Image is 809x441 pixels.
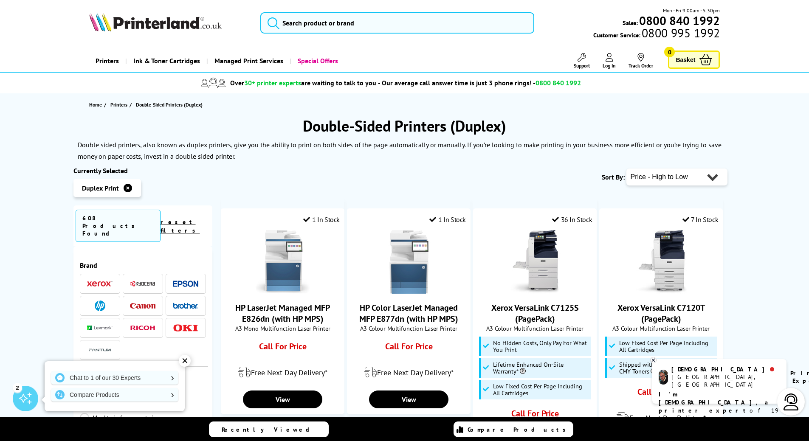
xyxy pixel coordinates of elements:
img: Ricoh [130,326,155,330]
a: Xerox VersaLink C7125S (PagePack) [503,287,567,295]
a: Support [574,53,590,69]
a: Xerox [87,278,113,289]
a: Xerox VersaLink C7120T (PagePack) [617,302,705,324]
img: Printerland Logo [89,13,222,31]
a: HP Color LaserJet Managed MFP E877dn (with HP MPS) [359,302,458,324]
span: Sort By: [602,173,625,181]
a: Compare Products [454,421,573,437]
div: 2 [13,383,22,392]
div: 1 In Stock [303,215,340,224]
img: HP LaserJet Managed MFP E826dn (with HP MPS) [251,230,315,294]
img: Brother [173,303,198,309]
a: Basket 0 [668,51,720,69]
div: [DEMOGRAPHIC_DATA] [671,365,780,373]
img: Xerox [87,281,113,287]
a: HP LaserJet Managed MFP E826dn (with HP MPS) [251,287,315,295]
img: Kyocera [130,281,155,287]
p: Double sided printers, also known as duplex printers, give you the ability to print on both sides... [78,140,722,160]
p: of 19 years! Leave me a message and I'll respond ASAP [659,390,780,439]
span: Compare Products [468,426,570,433]
img: Xerox VersaLink C7125S (PagePack) [503,230,567,294]
div: 1 In Stock [429,215,466,224]
div: ✕ [179,355,191,367]
span: 30+ printer experts [244,79,301,87]
div: 7 In Stock [682,215,719,224]
img: Xerox VersaLink C7120T (PagePack) [629,230,693,294]
span: A3 Colour Multifunction Laser Printer [352,324,466,332]
a: HP [87,301,113,311]
span: Low Fixed Cost Per Page Including All Cartridges [619,340,715,353]
span: Double-Sided Printers (Duplex) [136,101,203,108]
h1: Double-Sided Printers (Duplex) [73,116,736,136]
div: modal_delivery [352,360,466,384]
a: Printerland Logo [89,13,250,33]
span: Mon - Fri 9:00am - 5:30pm [663,6,720,14]
a: Chat to 1 of our 30 Experts [51,371,178,385]
div: 36 In Stock [552,215,592,224]
a: View [369,390,448,408]
img: user-headset-light.svg [783,393,800,410]
img: HP Color LaserJet Managed MFP E877dn (with HP MPS) [377,230,441,294]
a: OKI [173,323,198,333]
span: Duplex Print [82,184,119,192]
b: 0800 840 1992 [639,13,720,28]
a: 0800 840 1992 [638,17,720,25]
span: Over are waiting to talk to you [230,79,376,87]
input: Search product or brand [260,12,534,34]
a: reset filters [161,218,200,234]
span: Printers [110,100,127,109]
span: 608 Products Found [76,210,161,242]
div: Call For Price [615,386,707,402]
span: Basket [676,54,695,65]
a: Multifunction [80,413,172,422]
span: Support [574,62,590,69]
a: Canon [130,301,155,311]
a: Lexmark [87,323,113,333]
div: Call For Price [489,408,581,423]
img: Pantum [87,345,113,355]
span: A3 Colour Multifunction Laser Printer [478,324,592,332]
div: Call For Price [237,341,328,356]
a: Log In [603,53,616,69]
div: [GEOGRAPHIC_DATA], [GEOGRAPHIC_DATA] [671,373,780,388]
span: Log In [603,62,616,69]
a: Compare Products [51,388,178,402]
span: Low Fixed Cost Per Page Including All Cartridges [493,383,589,396]
a: Managed Print Services [206,50,290,72]
span: Shipped with 16.1k Black & 9.8k CMY Toners [619,361,715,375]
div: Brand [80,261,206,270]
span: - Our average call answer time is just 3 phone rings! - [378,79,581,87]
img: Epson [173,281,198,287]
div: modal_delivery [226,360,340,384]
span: Customer Service: [593,29,720,39]
div: Call For Price [363,341,454,356]
a: Kyocera [130,278,155,289]
span: 0800 995 1992 [640,29,720,37]
a: Printers [89,50,125,72]
a: HP Color LaserJet Managed MFP E877dn (with HP MPS) [377,287,441,295]
a: Home [89,100,104,109]
a: Recently Viewed [209,421,329,437]
span: 0800 840 1992 [536,79,581,87]
span: Sales: [623,19,638,27]
a: Special Offers [290,50,344,72]
a: Xerox VersaLink C7120T (PagePack) [629,287,693,295]
a: Ricoh [130,323,155,333]
a: Epson [173,278,198,289]
span: A3 Mono Multifunction Laser Printer [226,324,340,332]
a: HP LaserJet Managed MFP E826dn (with HP MPS) [235,302,330,324]
img: HP [95,301,105,311]
a: Ink & Toner Cartridges [125,50,206,72]
span: Recently Viewed [222,426,318,433]
img: OKI [173,324,198,331]
span: Ink & Toner Cartridges [133,50,200,72]
a: Track Order [629,53,653,69]
a: Printers [110,100,130,109]
a: View [243,390,322,408]
img: Lexmark [87,326,113,331]
div: Currently Selected [73,166,213,175]
img: chris-livechat.png [659,370,668,385]
img: Canon [130,303,155,309]
a: Brother [173,301,198,311]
